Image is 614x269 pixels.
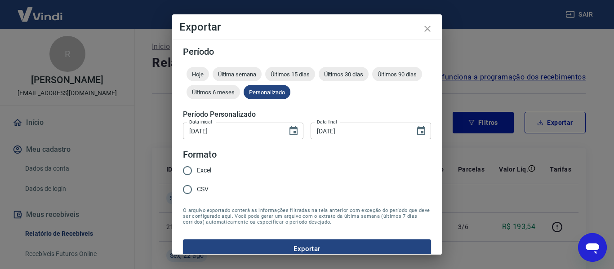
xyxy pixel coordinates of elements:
[183,123,281,139] input: DD/MM/YYYY
[244,85,290,99] div: Personalizado
[197,166,211,175] span: Excel
[319,71,369,78] span: Últimos 30 dias
[183,47,431,56] h5: Período
[187,71,209,78] span: Hoje
[187,89,240,96] span: Últimos 6 meses
[197,185,209,194] span: CSV
[412,122,430,140] button: Choose date, selected date is 25 de ago de 2025
[317,119,337,125] label: Data final
[179,22,435,32] h4: Exportar
[319,67,369,81] div: Últimos 30 dias
[372,71,422,78] span: Últimos 90 dias
[183,239,431,258] button: Exportar
[578,233,607,262] iframe: Botão para abrir a janela de mensagens
[213,71,262,78] span: Última semana
[189,119,212,125] label: Data inicial
[265,71,315,78] span: Últimos 15 dias
[244,89,290,96] span: Personalizado
[183,148,217,161] legend: Formato
[417,18,438,40] button: close
[187,67,209,81] div: Hoje
[372,67,422,81] div: Últimos 90 dias
[265,67,315,81] div: Últimos 15 dias
[311,123,409,139] input: DD/MM/YYYY
[213,67,262,81] div: Última semana
[183,207,431,225] span: O arquivo exportado conterá as informações filtradas na tela anterior com exceção do período que ...
[183,110,431,119] h5: Período Personalizado
[187,85,240,99] div: Últimos 6 meses
[285,122,303,140] button: Choose date, selected date is 22 de ago de 2025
